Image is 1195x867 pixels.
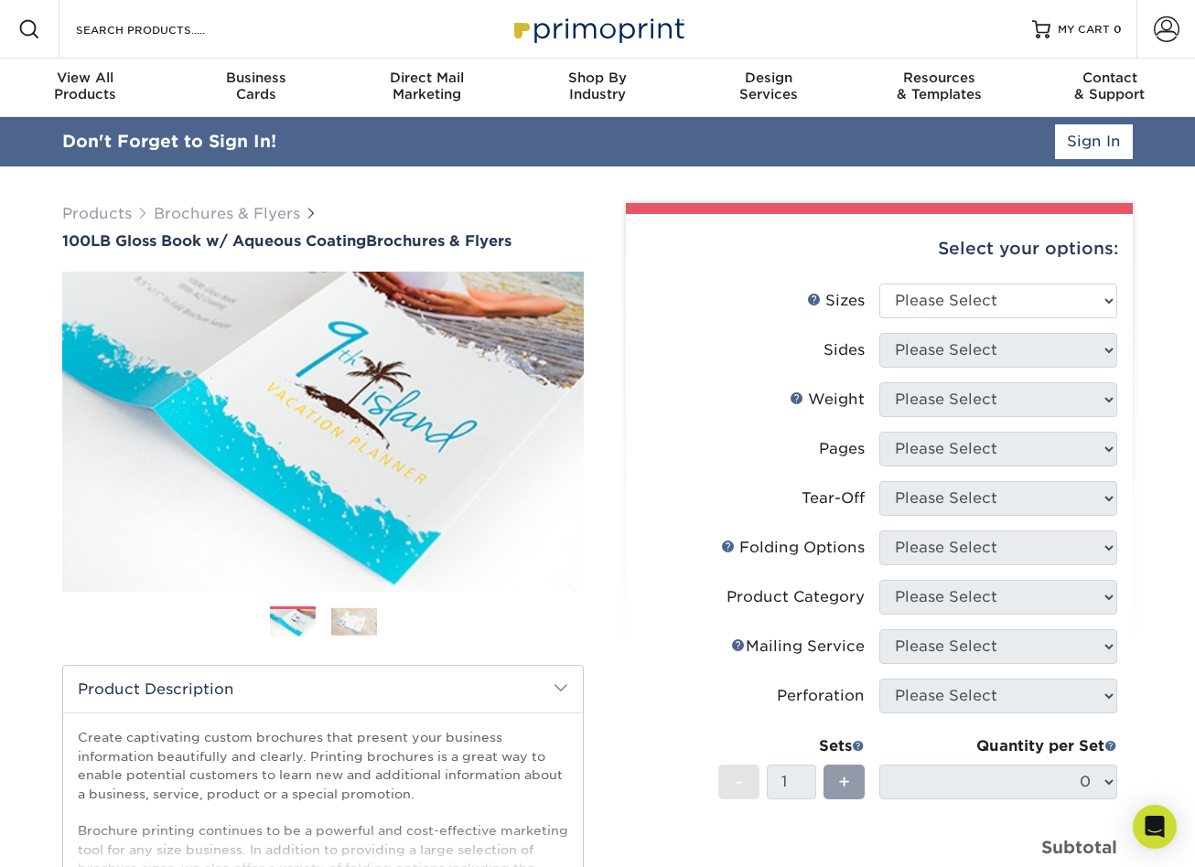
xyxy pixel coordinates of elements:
div: Quantity per Set [879,735,1117,757]
span: Design [683,70,854,86]
span: Resources [854,70,1025,86]
div: Don't Forget to Sign In! [62,129,276,155]
a: BusinessCards [171,59,342,117]
span: Business [171,70,342,86]
div: Weight [790,389,865,411]
h2: Product Description [63,666,583,712]
a: Direct MailMarketing [341,59,512,117]
h1: Brochures & Flyers [62,232,584,250]
a: Sign In [1055,124,1133,159]
span: MY CART [1058,22,1110,37]
div: Sides [824,339,865,361]
div: Product Category [727,586,865,608]
div: Sets [718,735,865,757]
a: Products [62,205,132,222]
div: Perforation [777,685,865,707]
span: 100LB Gloss Book w/ Aqueous Coating [62,232,366,250]
div: Open Intercom Messenger [1133,805,1177,849]
span: Direct Mail [341,70,512,86]
div: Cards [171,70,342,102]
a: Contact& Support [1024,59,1195,117]
div: Marketing [341,70,512,102]
a: 100LB Gloss Book w/ Aqueous CoatingBrochures & Flyers [62,232,584,250]
span: Contact [1024,70,1195,86]
div: Pages [819,438,865,460]
div: Mailing Service [731,636,865,658]
div: Sizes [807,290,865,312]
span: + [838,768,850,796]
a: Brochures & Flyers [154,205,300,222]
div: Tear-Off [802,487,865,509]
div: Industry [512,70,684,102]
div: & Templates [854,70,1025,102]
div: & Support [1024,70,1195,102]
div: Folding Options [721,537,865,559]
a: Resources& Templates [854,59,1025,117]
span: - [735,768,743,796]
strong: Subtotal [1041,837,1117,857]
img: Primoprint [506,9,689,48]
img: Brochures & Flyers 02 [331,607,377,636]
img: Brochures & Flyers 01 [270,607,316,639]
a: Shop ByIndustry [512,59,684,117]
a: DesignServices [683,59,854,117]
span: 0 [1114,23,1122,36]
div: Select your options: [641,214,1118,284]
input: SEARCH PRODUCTS..... [74,18,253,40]
div: Services [683,70,854,102]
img: 100LB Gloss Book<br/>w/ Aqueous Coating 01 [62,252,584,612]
span: Shop By [512,70,684,86]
